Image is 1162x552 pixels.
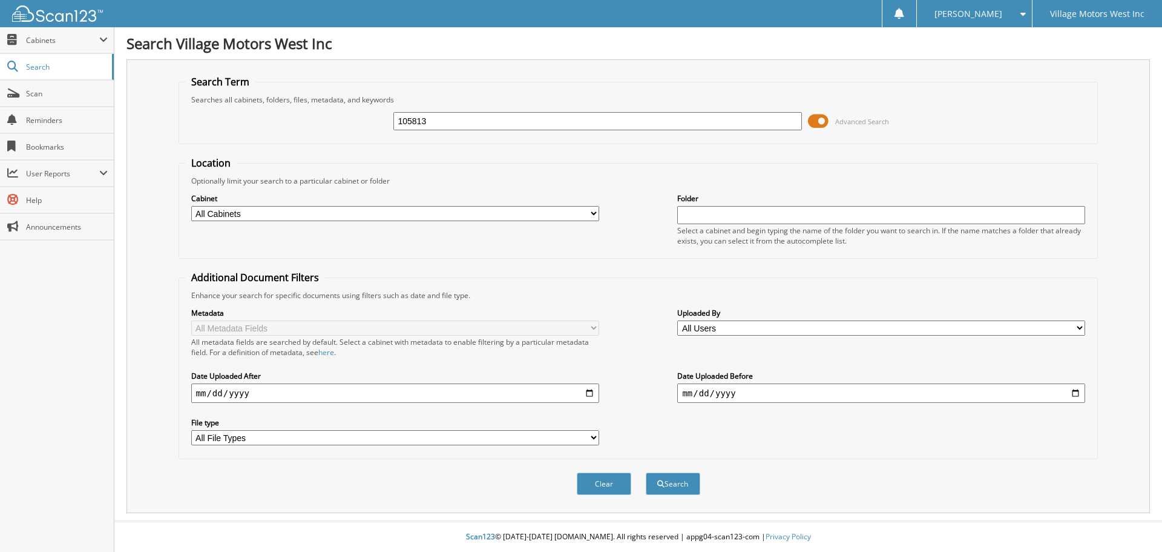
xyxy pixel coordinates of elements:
span: Announcements [26,222,108,232]
label: Folder [677,193,1085,204]
span: Help [26,195,108,205]
span: User Reports [26,168,99,179]
button: Clear [577,473,631,495]
legend: Search Term [185,75,255,88]
button: Search [646,473,700,495]
a: Privacy Policy [766,531,811,542]
div: Optionally limit your search to a particular cabinet or folder [185,176,1092,186]
div: Enhance your search for specific documents using filters such as date and file type. [185,290,1092,301]
label: Uploaded By [677,308,1085,318]
input: end [677,384,1085,403]
div: © [DATE]-[DATE] [DOMAIN_NAME]. All rights reserved | appg04-scan123-com | [114,522,1162,552]
span: [PERSON_NAME] [934,10,1002,18]
span: Reminders [26,115,108,125]
span: Search [26,62,106,72]
span: Advanced Search [835,117,889,126]
label: Metadata [191,308,599,318]
iframe: Chat Widget [1101,494,1162,552]
label: Date Uploaded After [191,371,599,381]
legend: Location [185,156,237,170]
span: Village Motors West Inc [1050,10,1144,18]
span: Cabinets [26,35,99,45]
div: All metadata fields are searched by default. Select a cabinet with metadata to enable filtering b... [191,337,599,357]
a: here [318,347,334,357]
legend: Additional Document Filters [185,271,325,284]
label: Date Uploaded Before [677,371,1085,381]
label: File type [191,417,599,428]
span: Scan123 [466,531,495,542]
div: Select a cabinet and begin typing the name of the folder you want to search in. If the name match... [677,225,1085,246]
h1: Search Village Motors West Inc [126,33,1150,53]
img: scan123-logo-white.svg [12,5,103,22]
span: Bookmarks [26,142,108,152]
label: Cabinet [191,193,599,204]
span: Scan [26,88,108,99]
input: start [191,384,599,403]
div: Searches all cabinets, folders, files, metadata, and keywords [185,95,1092,105]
